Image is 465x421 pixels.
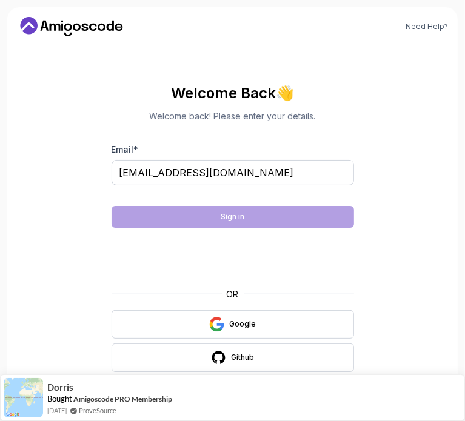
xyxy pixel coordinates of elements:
span: 👋 [276,84,294,103]
button: Github [112,343,354,372]
label: Email * [112,144,139,154]
a: Need Help? [406,22,448,31]
div: Google [229,319,256,329]
div: Sign in [221,212,244,222]
a: ProveSource [79,405,116,416]
div: Github [231,353,254,362]
span: Bought [47,394,72,403]
p: Welcome back! Please enter your details. [112,110,354,122]
input: Enter your email [112,160,354,185]
span: Dorris [47,382,73,393]
img: provesource social proof notification image [4,378,43,417]
iframe: Widget containing checkbox for hCaptcha security challenge [141,235,324,281]
span: [DATE] [47,405,67,416]
button: Sign in [112,206,354,228]
a: Amigoscode PRO Membership [73,394,172,403]
button: Google [112,310,354,339]
h2: Welcome Back [112,84,354,103]
a: Home link [17,17,126,36]
p: OR [227,288,239,300]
